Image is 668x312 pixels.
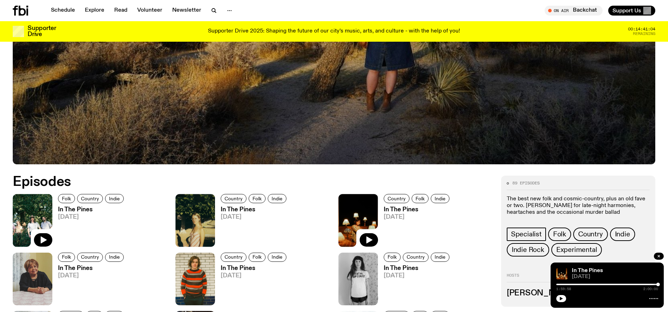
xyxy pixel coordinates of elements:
[77,194,103,203] a: Country
[573,228,608,241] a: Country
[221,214,289,220] span: [DATE]
[384,207,452,213] h3: In The Pines
[553,230,566,238] span: Folk
[512,246,544,254] span: Indie Rock
[378,265,452,305] a: In The Pines[DATE]
[507,196,650,216] p: The best new folk and cosmic-country, plus an old fave or two. [PERSON_NAME] for late-night harmo...
[215,265,289,305] a: In The Pines[DATE]
[556,246,597,254] span: Experimental
[272,254,283,260] span: Indie
[168,6,205,16] a: Newsletter
[268,194,286,203] a: Indie
[58,265,126,271] h3: In The Pines
[249,194,266,203] a: Folk
[378,207,452,247] a: In The Pines[DATE]
[133,6,167,16] a: Volunteer
[62,196,71,201] span: Folk
[384,253,401,262] a: Folk
[221,253,246,262] a: Country
[252,254,262,260] span: Folk
[77,253,103,262] a: Country
[511,230,542,238] span: Specialist
[431,253,449,262] a: Indie
[105,194,124,203] a: Indie
[268,253,286,262] a: Indie
[431,194,449,203] a: Indie
[608,6,655,16] button: Support Us
[643,287,658,291] span: 2:00:00
[13,176,438,188] h2: Episodes
[628,27,655,31] span: 00:14:41:04
[58,214,126,220] span: [DATE]
[615,230,630,238] span: Indie
[572,268,603,273] a: In The Pines
[215,207,289,247] a: In The Pines[DATE]
[249,253,266,262] a: Folk
[507,243,549,257] a: Indie Rock
[551,243,602,257] a: Experimental
[58,194,75,203] a: Folk
[272,196,283,201] span: Indie
[47,6,79,16] a: Schedule
[225,254,243,260] span: Country
[58,207,126,213] h3: In The Pines
[52,207,126,247] a: In The Pines[DATE]
[109,254,120,260] span: Indie
[416,196,425,201] span: Folk
[435,254,446,260] span: Indie
[28,25,56,37] h3: Supporter Drive
[388,196,406,201] span: Country
[578,230,603,238] span: Country
[62,254,71,260] span: Folk
[384,273,452,279] span: [DATE]
[572,274,658,279] span: [DATE]
[58,253,75,262] a: Folk
[384,265,452,271] h3: In The Pines
[507,273,650,282] h2: Hosts
[110,6,132,16] a: Read
[548,228,571,241] a: Folk
[545,6,603,16] button: On AirBackchat
[384,194,409,203] a: Country
[221,194,246,203] a: Country
[412,194,429,203] a: Folk
[221,265,289,271] h3: In The Pines
[388,254,397,260] span: Folk
[208,28,460,35] p: Supporter Drive 2025: Shaping the future of our city’s music, arts, and culture - with the help o...
[633,32,655,36] span: Remaining
[556,287,571,291] span: 1:59:58
[507,289,650,297] h3: [PERSON_NAME]
[507,228,546,241] a: Specialist
[612,7,641,14] span: Support Us
[512,181,540,185] span: 89 episodes
[403,253,429,262] a: Country
[81,196,99,201] span: Country
[81,254,99,260] span: Country
[52,265,126,305] a: In The Pines[DATE]
[58,273,126,279] span: [DATE]
[221,207,289,213] h3: In The Pines
[105,253,124,262] a: Indie
[225,196,243,201] span: Country
[407,254,425,260] span: Country
[109,196,120,201] span: Indie
[81,6,109,16] a: Explore
[384,214,452,220] span: [DATE]
[252,196,262,201] span: Folk
[610,228,635,241] a: Indie
[435,196,446,201] span: Indie
[221,273,289,279] span: [DATE]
